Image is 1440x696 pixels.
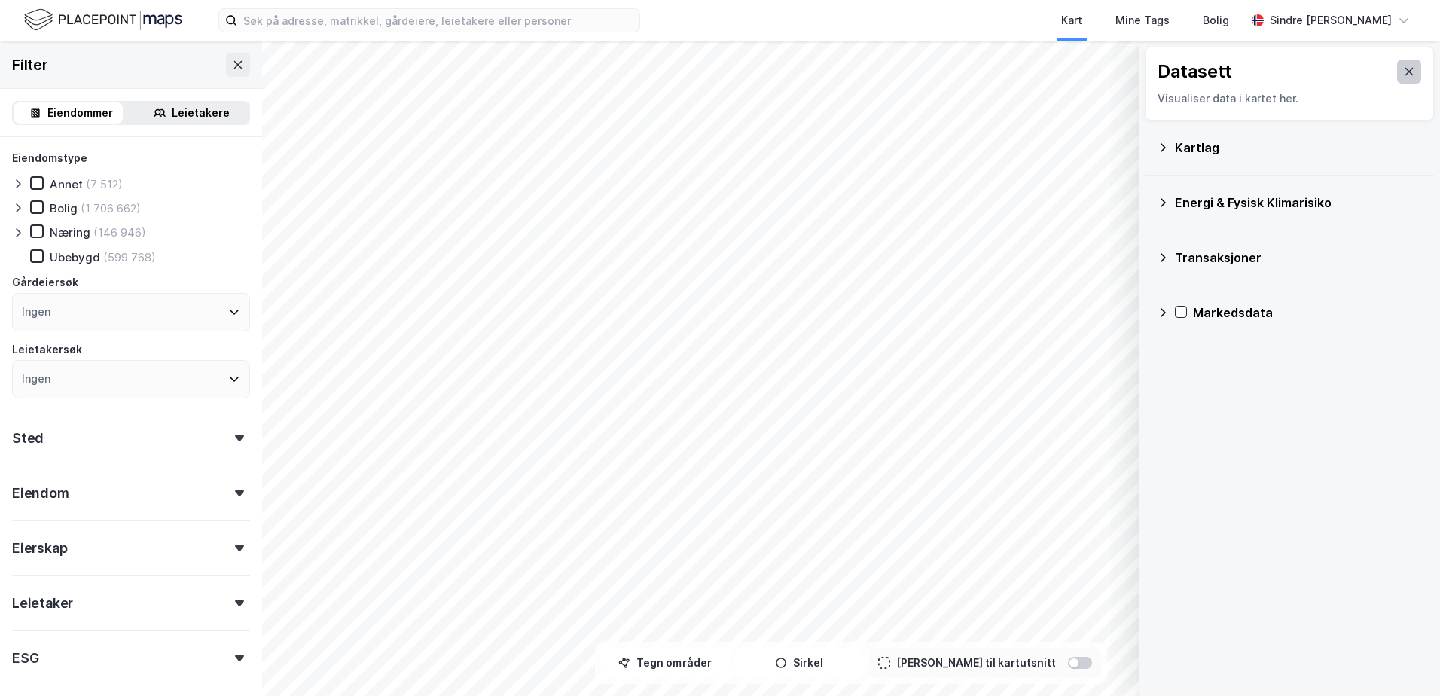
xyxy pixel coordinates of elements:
div: Bolig [1203,11,1229,29]
div: (1 706 662) [81,201,141,215]
div: Markedsdata [1193,304,1422,322]
button: Tegn områder [601,648,729,678]
div: Eiendommer [47,104,113,122]
div: Kontrollprogram for chat [1365,624,1440,696]
div: Annet [50,177,83,191]
div: ESG [12,649,38,667]
div: Ingen [22,370,50,388]
div: Kartlag [1175,139,1422,157]
div: Leietakere [172,104,230,122]
iframe: Chat Widget [1365,624,1440,696]
div: Ubebygd [50,250,100,264]
div: Næring [50,225,90,240]
div: Sted [12,429,44,447]
div: Eiendomstype [12,149,87,167]
div: Ingen [22,303,50,321]
img: logo.f888ab2527a4732fd821a326f86c7f29.svg [24,7,182,33]
div: Eiendom [12,484,69,502]
div: Eierskap [12,539,67,557]
div: Leietaker [12,594,73,612]
div: Bolig [50,201,78,215]
div: (599 768) [103,250,156,264]
div: [PERSON_NAME] til kartutsnitt [896,654,1056,672]
input: Søk på adresse, matrikkel, gårdeiere, leietakere eller personer [237,9,639,32]
div: Filter [12,53,48,77]
div: Energi & Fysisk Klimarisiko [1175,194,1422,212]
div: Mine Tags [1115,11,1170,29]
div: Leietakersøk [12,340,82,359]
button: Sirkel [735,648,863,678]
div: (146 946) [93,225,146,240]
div: (7 512) [86,177,123,191]
div: Sindre [PERSON_NAME] [1270,11,1392,29]
div: Gårdeiersøk [12,273,78,292]
div: Transaksjoner [1175,249,1422,267]
div: Kart [1061,11,1082,29]
div: Visualiser data i kartet her. [1158,90,1421,108]
div: Datasett [1158,60,1232,84]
